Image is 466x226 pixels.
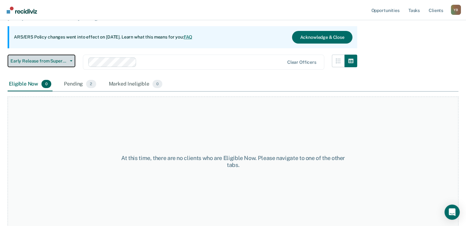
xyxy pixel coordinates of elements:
a: FAQ [184,34,193,39]
span: Early Release from Supervision [10,58,67,64]
div: At this time, there are no clients who are Eligible Now. Please navigate to one of the other tabs. [121,155,346,168]
button: Early Release from Supervision [8,55,75,67]
button: Acknowledge & Close [292,31,352,44]
div: Open Intercom Messenger [444,205,460,220]
img: Recidiviz [7,7,37,14]
div: Y B [451,5,461,15]
div: Clear officers [287,60,316,65]
button: Profile dropdown button [451,5,461,15]
span: 2 [86,80,96,88]
span: 0 [152,80,162,88]
p: Supervision clients may be eligible for Early Release from Supervision if they meet certain crite... [8,9,349,21]
div: Marked Ineligible0 [108,77,164,91]
div: Eligible Now0 [8,77,53,91]
span: 0 [41,80,51,88]
div: Pending2 [63,77,97,91]
p: ARS/ERS Policy changes went into effect on [DATE]. Learn what this means for you: [14,34,192,40]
